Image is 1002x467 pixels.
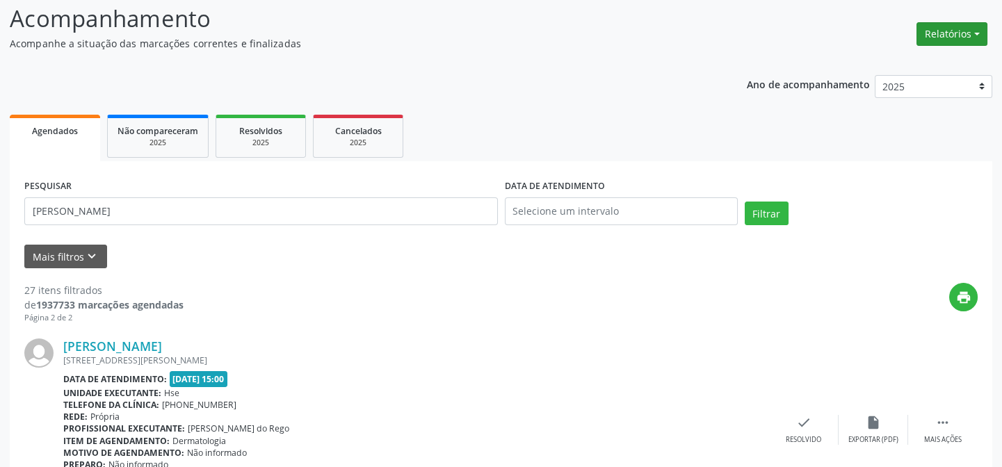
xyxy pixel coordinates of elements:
[848,435,898,445] div: Exportar (PDF)
[63,354,769,366] div: [STREET_ADDRESS][PERSON_NAME]
[63,435,170,447] b: Item de agendamento:
[172,435,226,447] span: Dermatologia
[956,290,971,305] i: print
[36,298,184,311] strong: 1937733 marcações agendadas
[747,75,870,92] p: Ano de acompanhamento
[24,283,184,297] div: 27 itens filtrados
[949,283,978,311] button: print
[10,1,697,36] p: Acompanhamento
[24,312,184,324] div: Página 2 de 2
[10,36,697,51] p: Acompanhe a situação das marcações correntes e finalizadas
[24,176,72,197] label: PESQUISAR
[786,435,821,445] div: Resolvido
[745,202,789,225] button: Filtrar
[24,338,54,368] img: img
[796,415,811,430] i: check
[187,447,247,459] span: Não informado
[84,249,99,264] i: keyboard_arrow_down
[505,197,738,225] input: Selecione um intervalo
[24,197,498,225] input: Nome, código do beneficiário ou CPF
[63,373,167,385] b: Data de atendimento:
[90,411,120,423] span: Própria
[916,22,987,46] button: Relatórios
[239,125,282,137] span: Resolvidos
[63,338,162,354] a: [PERSON_NAME]
[63,399,159,411] b: Telefone da clínica:
[118,125,198,137] span: Não compareceram
[63,387,161,399] b: Unidade executante:
[63,447,184,459] b: Motivo de agendamento:
[24,297,184,312] div: de
[162,399,236,411] span: [PHONE_NUMBER]
[226,138,296,148] div: 2025
[924,435,962,445] div: Mais ações
[63,423,185,434] b: Profissional executante:
[505,176,605,197] label: DATA DE ATENDIMENTO
[24,245,107,269] button: Mais filtroskeyboard_arrow_down
[118,138,198,148] div: 2025
[866,415,881,430] i: insert_drive_file
[188,423,289,434] span: [PERSON_NAME] do Rego
[32,125,78,137] span: Agendados
[63,411,88,423] b: Rede:
[323,138,393,148] div: 2025
[335,125,382,137] span: Cancelados
[170,371,228,387] span: [DATE] 15:00
[935,415,951,430] i: 
[164,387,179,399] span: Hse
